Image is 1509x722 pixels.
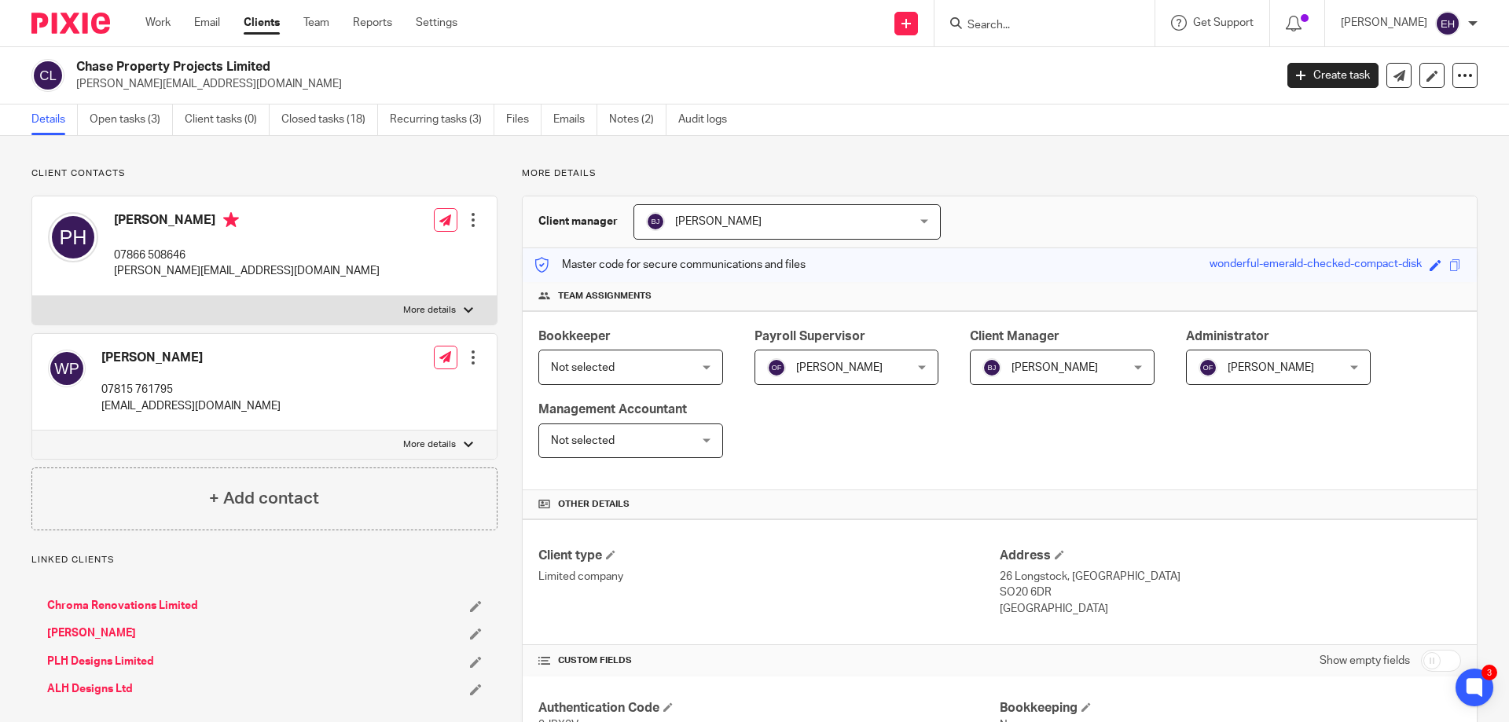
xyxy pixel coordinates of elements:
[538,548,1000,564] h4: Client type
[1000,601,1461,617] p: [GEOGRAPHIC_DATA]
[1000,548,1461,564] h4: Address
[76,76,1264,92] p: [PERSON_NAME][EMAIL_ADDRESS][DOMAIN_NAME]
[31,13,110,34] img: Pixie
[538,654,1000,667] h4: CUSTOM FIELDS
[506,104,542,135] a: Files
[416,15,457,31] a: Settings
[675,216,762,227] span: [PERSON_NAME]
[534,257,806,273] p: Master code for secure communications and files
[101,350,281,366] h4: [PERSON_NAME]
[609,104,666,135] a: Notes (2)
[101,398,281,414] p: [EMAIL_ADDRESS][DOMAIN_NAME]
[353,15,392,31] a: Reports
[145,15,171,31] a: Work
[1228,362,1314,373] span: [PERSON_NAME]
[558,498,630,511] span: Other details
[31,167,497,180] p: Client contacts
[1287,63,1379,88] a: Create task
[47,654,154,669] a: PLH Designs Limited
[966,19,1107,33] input: Search
[1481,665,1497,680] div: 3
[101,382,281,398] p: 07815 761795
[1000,585,1461,600] p: SO20 6DR
[76,59,1026,75] h2: Chase Property Projects Limited
[185,104,270,135] a: Client tasks (0)
[47,625,136,641] a: [PERSON_NAME]
[114,263,380,279] p: [PERSON_NAME][EMAIL_ADDRESS][DOMAIN_NAME]
[982,358,1001,377] img: svg%3E
[31,554,497,566] p: Linked clients
[48,212,98,262] img: svg%3E
[1193,17,1254,28] span: Get Support
[538,700,1000,717] h4: Authentication Code
[1210,256,1422,274] div: wonderful-emerald-checked-compact-disk
[767,358,786,377] img: svg%3E
[522,167,1478,180] p: More details
[754,330,865,343] span: Payroll Supervisor
[244,15,280,31] a: Clients
[1012,362,1098,373] span: [PERSON_NAME]
[390,104,494,135] a: Recurring tasks (3)
[47,681,133,697] a: ALH Designs Ltd
[194,15,220,31] a: Email
[403,438,456,451] p: More details
[538,403,687,416] span: Management Accountant
[223,212,239,228] i: Primary
[114,247,380,263] p: 07866 508646
[538,214,618,229] h3: Client manager
[114,212,380,232] h4: [PERSON_NAME]
[209,486,319,511] h4: + Add contact
[678,104,739,135] a: Audit logs
[1000,700,1461,717] h4: Bookkeeping
[551,435,615,446] span: Not selected
[303,15,329,31] a: Team
[558,290,652,302] span: Team assignments
[403,304,456,317] p: More details
[281,104,378,135] a: Closed tasks (18)
[551,362,615,373] span: Not selected
[31,59,64,92] img: svg%3E
[1199,358,1217,377] img: svg%3E
[553,104,597,135] a: Emails
[646,212,665,231] img: svg%3E
[970,330,1059,343] span: Client Manager
[1000,569,1461,585] p: 26 Longstock, [GEOGRAPHIC_DATA]
[90,104,173,135] a: Open tasks (3)
[31,104,78,135] a: Details
[538,569,1000,585] p: Limited company
[1435,11,1460,36] img: svg%3E
[47,598,198,614] a: Chroma Renovations Limited
[796,362,883,373] span: [PERSON_NAME]
[1320,653,1410,669] label: Show empty fields
[1186,330,1269,343] span: Administrator
[1341,15,1427,31] p: [PERSON_NAME]
[48,350,86,387] img: svg%3E
[538,330,611,343] span: Bookkeeper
